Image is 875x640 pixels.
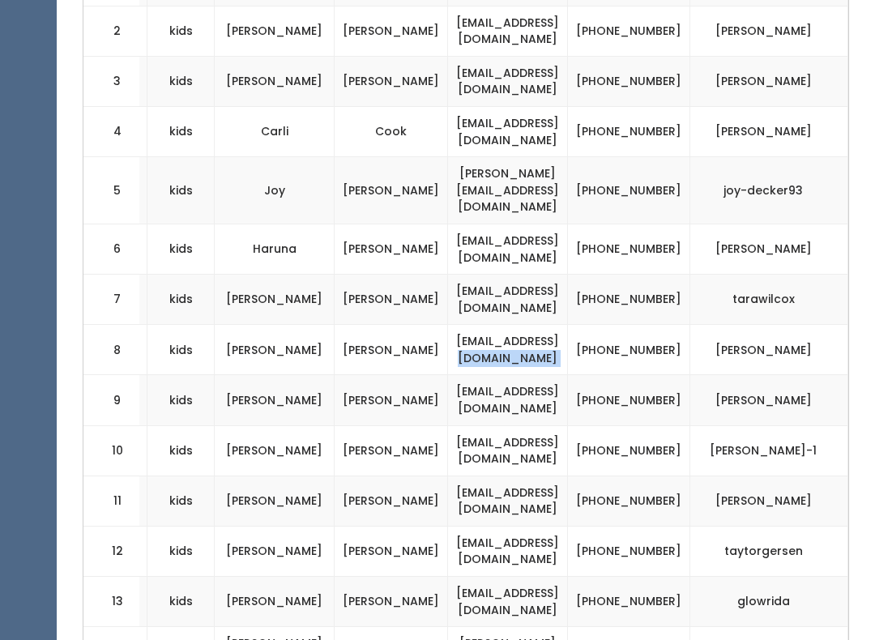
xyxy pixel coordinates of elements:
td: kids [147,107,215,157]
td: 11 [83,476,140,526]
td: taytorgersen [690,526,848,576]
td: [PERSON_NAME] [215,6,335,56]
td: 5 [83,157,140,224]
td: [PERSON_NAME] [690,325,848,375]
td: [PERSON_NAME] [690,6,848,56]
td: kids [147,275,215,325]
td: [EMAIL_ADDRESS][DOMAIN_NAME] [448,325,568,375]
td: tarawilcox [690,275,848,325]
td: [PERSON_NAME] [335,325,448,375]
td: 2 [83,6,140,56]
td: [PERSON_NAME] [215,375,335,425]
td: 4 [83,107,140,157]
td: [PERSON_NAME] [215,325,335,375]
td: joy-decker93 [690,157,848,224]
td: Joy [215,157,335,224]
td: [PHONE_NUMBER] [568,275,690,325]
td: [PHONE_NUMBER] [568,375,690,425]
td: [PERSON_NAME] [690,56,848,106]
td: [EMAIL_ADDRESS][DOMAIN_NAME] [448,107,568,157]
td: [PHONE_NUMBER] [568,325,690,375]
td: [EMAIL_ADDRESS][DOMAIN_NAME] [448,6,568,56]
td: [PHONE_NUMBER] [568,526,690,576]
td: [PERSON_NAME] [215,577,335,627]
td: 12 [83,526,140,576]
td: [PERSON_NAME] [335,224,448,274]
td: kids [147,157,215,224]
td: [PERSON_NAME][EMAIL_ADDRESS][DOMAIN_NAME] [448,157,568,224]
td: [PERSON_NAME] [215,476,335,526]
td: [EMAIL_ADDRESS][DOMAIN_NAME] [448,425,568,476]
td: [PERSON_NAME] [215,425,335,476]
td: 3 [83,56,140,106]
td: 7 [83,275,140,325]
td: [EMAIL_ADDRESS][DOMAIN_NAME] [448,375,568,425]
td: [PERSON_NAME] [335,56,448,106]
td: [PHONE_NUMBER] [568,577,690,627]
td: 13 [83,577,140,627]
td: [PERSON_NAME] [215,526,335,576]
td: 10 [83,425,140,476]
td: [PERSON_NAME] [690,375,848,425]
td: [PHONE_NUMBER] [568,224,690,274]
td: [PHONE_NUMBER] [568,6,690,56]
td: [EMAIL_ADDRESS][DOMAIN_NAME] [448,577,568,627]
td: kids [147,56,215,106]
td: kids [147,375,215,425]
td: [PHONE_NUMBER] [568,425,690,476]
td: kids [147,577,215,627]
td: kids [147,526,215,576]
td: [PERSON_NAME] [335,375,448,425]
td: [EMAIL_ADDRESS][DOMAIN_NAME] [448,526,568,576]
td: [PHONE_NUMBER] [568,157,690,224]
td: [PERSON_NAME] [690,476,848,526]
td: kids [147,325,215,375]
td: [PHONE_NUMBER] [568,56,690,106]
td: [PERSON_NAME] [215,275,335,325]
td: 8 [83,325,140,375]
td: [PERSON_NAME] [690,224,848,274]
td: [EMAIL_ADDRESS][DOMAIN_NAME] [448,476,568,526]
td: kids [147,6,215,56]
td: [PERSON_NAME] [215,56,335,106]
td: [EMAIL_ADDRESS][DOMAIN_NAME] [448,224,568,274]
td: [PERSON_NAME] [690,107,848,157]
td: [PERSON_NAME]-1 [690,425,848,476]
td: kids [147,425,215,476]
td: [PHONE_NUMBER] [568,107,690,157]
td: [PERSON_NAME] [335,577,448,627]
td: [PERSON_NAME] [335,425,448,476]
td: [PERSON_NAME] [335,157,448,224]
td: glowrida [690,577,848,627]
td: [EMAIL_ADDRESS][DOMAIN_NAME] [448,275,568,325]
td: Carli [215,107,335,157]
td: [PERSON_NAME] [335,526,448,576]
td: [PERSON_NAME] [335,476,448,526]
td: 9 [83,375,140,425]
td: [EMAIL_ADDRESS][DOMAIN_NAME] [448,56,568,106]
td: kids [147,476,215,526]
td: [PHONE_NUMBER] [568,476,690,526]
td: [PERSON_NAME] [335,275,448,325]
td: [PERSON_NAME] [335,6,448,56]
td: Haruna [215,224,335,274]
td: kids [147,224,215,274]
td: Cook [335,107,448,157]
td: 6 [83,224,140,274]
